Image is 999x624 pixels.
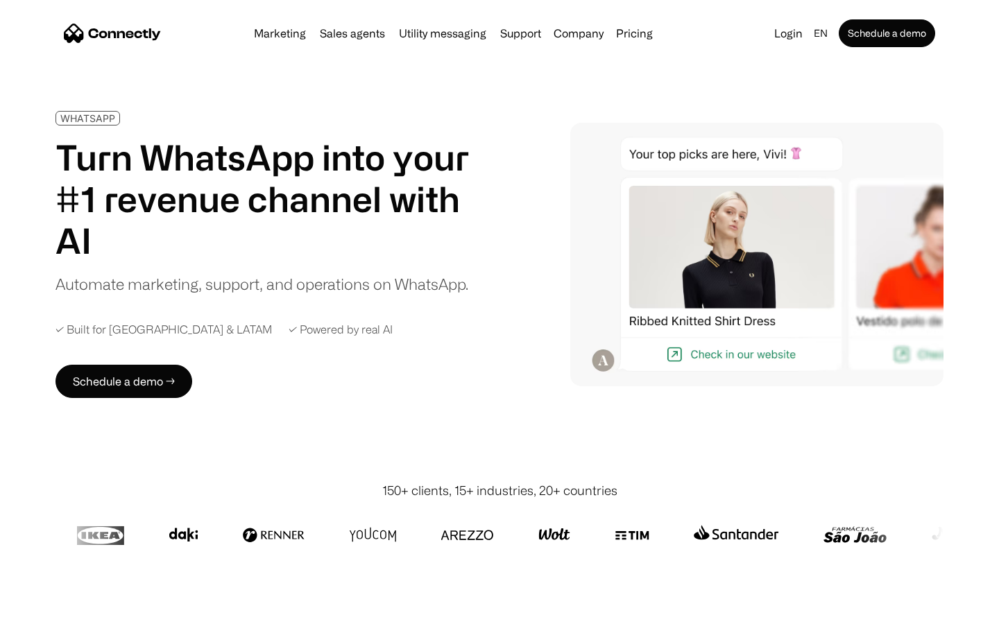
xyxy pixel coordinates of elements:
[610,28,658,39] a: Pricing
[28,600,83,619] ul: Language list
[814,24,828,43] div: en
[55,365,192,398] a: Schedule a demo →
[554,24,604,43] div: Company
[248,28,311,39] a: Marketing
[769,24,808,43] a: Login
[55,137,486,261] h1: Turn WhatsApp into your #1 revenue channel with AI
[839,19,935,47] a: Schedule a demo
[64,23,161,44] a: home
[549,24,608,43] div: Company
[382,481,617,500] div: 150+ clients, 15+ industries, 20+ countries
[393,28,492,39] a: Utility messaging
[495,28,547,39] a: Support
[55,272,468,295] div: Automate marketing, support, and operations on WhatsApp.
[314,28,391,39] a: Sales agents
[289,323,393,336] div: ✓ Powered by real AI
[14,598,83,619] aside: Language selected: English
[808,24,836,43] div: en
[60,113,115,123] div: WHATSAPP
[55,323,272,336] div: ✓ Built for [GEOGRAPHIC_DATA] & LATAM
